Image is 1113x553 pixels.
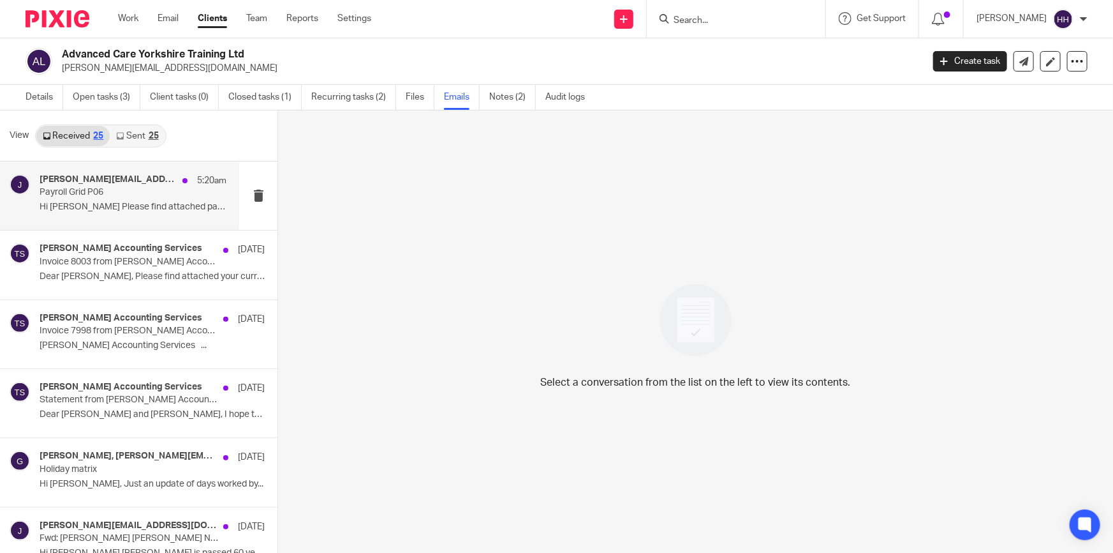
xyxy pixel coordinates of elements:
a: Notes (2) [489,85,536,110]
a: Settings [337,12,371,25]
p: [PERSON_NAME][EMAIL_ADDRESS][DOMAIN_NAME] [62,62,914,75]
a: Client tasks (0) [150,85,219,110]
p: [DATE] [238,313,265,326]
a: Sent25 [110,126,165,146]
p: [DATE] [238,243,265,256]
p: Payroll Grid P06 [40,187,189,198]
img: svg%3E [10,382,30,402]
div: 25 [93,132,103,140]
a: Work [118,12,138,25]
p: Hi [PERSON_NAME] Please find attached payroll grid I... [40,202,226,213]
p: Holiday matrix [40,464,220,475]
img: svg%3E [10,520,30,541]
a: Recurring tasks (2) [311,85,396,110]
a: Reports [286,12,318,25]
a: Closed tasks (1) [228,85,302,110]
a: Create task [933,51,1007,72]
p: Statement from [PERSON_NAME] Accounting Services [40,395,220,405]
p: Dear [PERSON_NAME] and [PERSON_NAME], I hope this email finds you... [40,409,265,420]
p: [DATE] [238,382,265,395]
a: Details [26,85,63,110]
h4: [PERSON_NAME] Accounting Services [40,243,202,254]
img: svg%3E [10,313,30,333]
h4: [PERSON_NAME][EMAIL_ADDRESS][DOMAIN_NAME] [40,174,176,185]
img: svg%3E [10,243,30,264]
p: Hi [PERSON_NAME], Just an update of days worked by... [40,479,265,490]
a: Received25 [36,126,110,146]
img: svg%3E [10,174,30,195]
h2: Advanced Care Yorkshire Training Ltd [62,48,744,61]
img: svg%3E [26,48,52,75]
span: Get Support [857,14,906,23]
input: Search [672,15,787,27]
p: [DATE] [238,520,265,533]
h4: [PERSON_NAME], [PERSON_NAME][EMAIL_ADDRESS][DOMAIN_NAME] [40,451,217,462]
a: Clients [198,12,227,25]
p: [PERSON_NAME] [977,12,1047,25]
p: Select a conversation from the list on the left to view its contents. [541,375,851,390]
a: Team [246,12,267,25]
a: Email [158,12,179,25]
img: svg%3E [1053,9,1073,29]
a: Emails [444,85,480,110]
img: Pixie [26,10,89,27]
a: Files [406,85,434,110]
p: Invoice 8003 from [PERSON_NAME] Accounting Services [40,257,220,268]
p: Dear [PERSON_NAME], Please find attached your current... [40,271,265,282]
p: Fwd: [PERSON_NAME] [PERSON_NAME] NI Payments [40,533,220,544]
a: Open tasks (3) [73,85,140,110]
p: Invoice 7998 from [PERSON_NAME] Accounting Services [40,326,220,337]
h4: [PERSON_NAME] Accounting Services [40,382,202,393]
h4: [PERSON_NAME] Accounting Services [40,313,202,324]
p: [DATE] [238,451,265,464]
span: View [10,129,29,142]
img: image [651,276,740,365]
p: [PERSON_NAME] Accounting Services ... [40,340,265,351]
h4: [PERSON_NAME][EMAIL_ADDRESS][DOMAIN_NAME] [40,520,217,531]
p: 5:20am [197,174,226,187]
img: svg%3E [10,451,30,471]
a: Audit logs [545,85,594,110]
div: 25 [149,132,159,140]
